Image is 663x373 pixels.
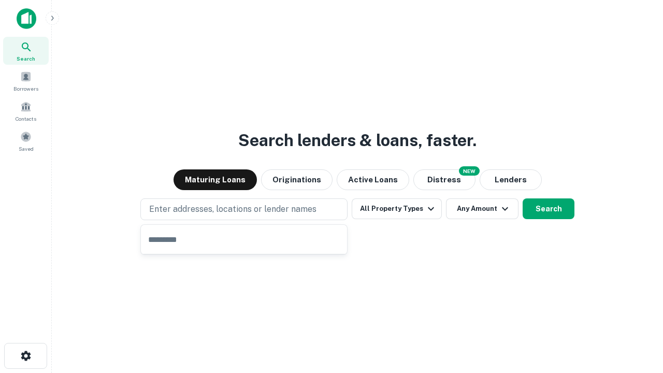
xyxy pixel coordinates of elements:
p: Enter addresses, locations or lender names [149,203,316,216]
button: All Property Types [352,198,442,219]
img: capitalize-icon.png [17,8,36,29]
span: Saved [19,145,34,153]
a: Search [3,37,49,65]
span: Contacts [16,114,36,123]
span: Borrowers [13,84,38,93]
a: Borrowers [3,67,49,95]
span: Search [17,54,35,63]
button: Search [523,198,574,219]
div: NEW [459,166,480,176]
a: Saved [3,127,49,155]
button: Active Loans [337,169,409,190]
iframe: Chat Widget [611,290,663,340]
button: Any Amount [446,198,518,219]
button: Lenders [480,169,542,190]
button: Enter addresses, locations or lender names [140,198,348,220]
h3: Search lenders & loans, faster. [238,128,477,153]
a: Contacts [3,97,49,125]
button: Originations [261,169,333,190]
button: Search distressed loans with lien and other non-mortgage details. [413,169,475,190]
button: Maturing Loans [174,169,257,190]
